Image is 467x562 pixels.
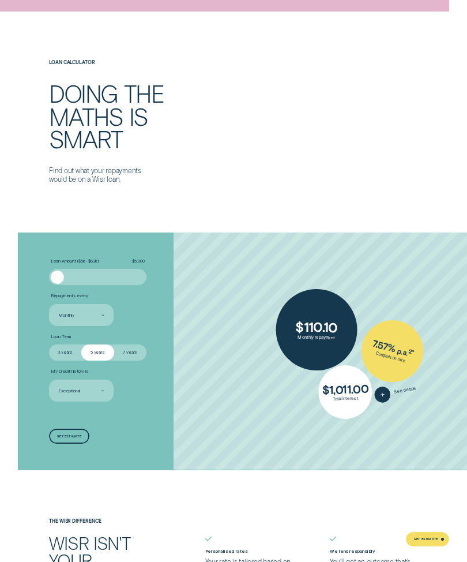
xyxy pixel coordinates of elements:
span: My credit history is [51,369,89,374]
a: Get Estimate [406,532,449,546]
div: Monthly [58,313,74,318]
div: Exceptional [58,388,80,394]
h4: Loan Calculator [49,60,262,66]
label: 3 years [49,344,81,361]
a: Get estimate [49,429,89,443]
span: $ 5,000 [132,258,145,264]
h2: Doing the maths is smart [49,82,219,150]
label: We lend responsibly [330,549,375,554]
span: Loan Amount ( $5k - $63k ) [51,258,99,264]
span: Loan Term [51,334,70,339]
span: See details [394,385,417,395]
p: Find out what your repayments would be on a Wisr loan. [49,166,155,183]
label: 5 years [81,344,114,361]
span: Repayments every [51,293,88,298]
label: Personalised rates [205,549,248,554]
h4: The Wisr Difference [49,519,168,524]
label: 7 years [114,344,146,361]
button: See details [374,380,419,404]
